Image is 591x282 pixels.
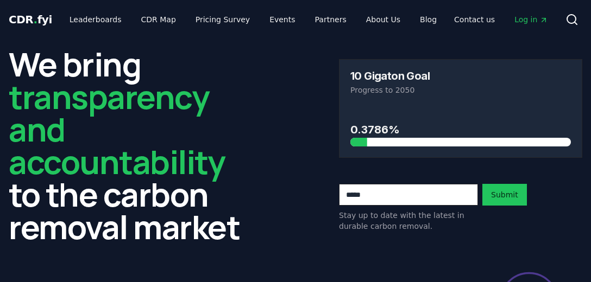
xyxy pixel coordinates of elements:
a: About Us [357,10,409,29]
a: Log in [506,10,557,29]
a: Blog [411,10,445,29]
a: Partners [306,10,355,29]
a: CDR.fyi [9,12,52,27]
h3: 10 Gigaton Goal [350,70,430,81]
a: Pricing Survey [187,10,259,29]
p: Progress to 2050 [350,85,571,95]
a: Events [261,10,304,29]
span: transparency and accountability [9,74,225,184]
button: Submit [482,184,527,206]
h2: We bring to the carbon removal market [9,48,252,243]
nav: Main [445,10,557,29]
span: Log in [514,14,548,25]
h3: 0.3786% [350,121,571,138]
a: Leaderboards [61,10,130,29]
p: Stay up to date with the latest in durable carbon removal. [339,210,478,232]
span: CDR fyi [9,13,52,26]
a: Contact us [445,10,504,29]
a: CDR Map [133,10,185,29]
nav: Main [61,10,445,29]
span: . [34,13,37,26]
